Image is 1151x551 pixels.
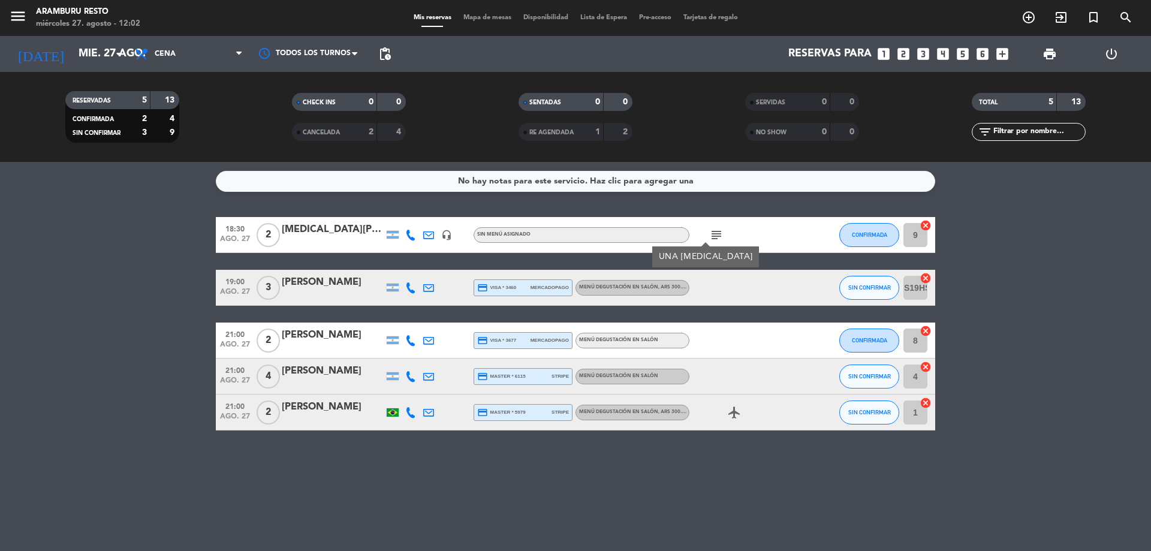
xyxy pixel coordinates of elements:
span: 2 [257,223,280,247]
i: exit_to_app [1054,10,1068,25]
span: SIN CONFIRMAR [848,409,891,415]
span: NO SHOW [756,130,787,136]
div: miércoles 27. agosto - 12:02 [36,18,140,30]
span: SERVIDAS [756,100,785,106]
strong: 2 [623,128,630,136]
span: Lista de Espera [574,14,633,21]
div: Aramburu Resto [36,6,140,18]
i: looks_two [896,46,911,62]
div: [MEDICAL_DATA][PERSON_NAME] [282,222,384,237]
span: CHECK INS [303,100,336,106]
span: SIN CONFIRMAR [73,130,120,136]
div: LOG OUT [1080,36,1142,72]
i: search [1119,10,1133,25]
strong: 0 [396,98,403,106]
span: 21:00 [220,327,250,341]
i: arrow_drop_down [112,47,126,61]
div: [PERSON_NAME] [282,275,384,290]
strong: 0 [822,128,827,136]
span: Menú degustación en salón [579,374,658,378]
span: RE AGENDADA [529,130,574,136]
strong: 0 [369,98,373,106]
span: ago. 27 [220,377,250,390]
span: mercadopago [531,336,569,344]
span: SENTADAS [529,100,561,106]
span: master * 5979 [477,407,526,418]
span: 2 [257,401,280,424]
span: Sin menú asignado [477,232,531,237]
span: visa * 3460 [477,282,516,293]
span: print [1042,47,1057,61]
span: mercadopago [531,284,569,291]
span: Cena [155,50,176,58]
span: 2 [257,329,280,353]
i: cancel [920,325,932,337]
span: Disponibilidad [517,14,574,21]
span: Reservas para [788,48,872,60]
span: CONFIRMADA [852,337,887,344]
i: subject [709,228,724,242]
span: Mapa de mesas [457,14,517,21]
span: visa * 3677 [477,335,516,346]
span: Menú degustación en salón [579,338,658,342]
span: pending_actions [378,47,392,61]
i: cancel [920,397,932,409]
div: UNA [MEDICAL_DATA] [659,251,753,263]
strong: 0 [595,98,600,106]
i: power_settings_new [1104,47,1119,61]
i: credit_card [477,371,488,382]
i: headset_mic [441,230,452,240]
span: SIN CONFIRMAR [848,373,891,380]
strong: 5 [1048,98,1053,106]
i: cancel [920,361,932,373]
span: Menú degustación en salón [579,285,691,290]
button: SIN CONFIRMAR [839,365,899,389]
div: [PERSON_NAME] [282,327,384,343]
strong: 4 [170,115,177,123]
i: cancel [920,272,932,284]
strong: 9 [170,128,177,137]
div: No hay notas para este servicio. Haz clic para agregar una [458,174,694,188]
strong: 5 [142,96,147,104]
strong: 0 [623,98,630,106]
i: looks_5 [955,46,971,62]
span: 18:30 [220,221,250,235]
span: RESERVADAS [73,98,111,104]
button: menu [9,7,27,29]
strong: 3 [142,128,147,137]
strong: 4 [396,128,403,136]
i: airplanemode_active [727,405,742,420]
span: Menú degustación en salón [579,410,691,414]
i: add_box [995,46,1010,62]
span: 21:00 [220,363,250,377]
strong: 13 [165,96,177,104]
i: looks_one [876,46,891,62]
i: cancel [920,219,932,231]
button: CONFIRMADA [839,223,899,247]
i: add_circle_outline [1022,10,1036,25]
strong: 0 [849,128,857,136]
span: 19:00 [220,274,250,288]
button: SIN CONFIRMAR [839,401,899,424]
span: CONFIRMADA [852,231,887,238]
span: master * 6115 [477,371,526,382]
i: looks_3 [915,46,931,62]
strong: 0 [822,98,827,106]
span: stripe [552,372,569,380]
span: ago. 27 [220,235,250,249]
span: TOTAL [979,100,998,106]
span: CONFIRMADA [73,116,114,122]
strong: 1 [595,128,600,136]
span: 3 [257,276,280,300]
i: filter_list [978,125,992,139]
strong: 2 [142,115,147,123]
span: stripe [552,408,569,416]
span: ago. 27 [220,288,250,302]
span: CANCELADA [303,130,340,136]
span: SIN CONFIRMAR [848,284,891,291]
i: looks_4 [935,46,951,62]
i: turned_in_not [1086,10,1101,25]
i: credit_card [477,282,488,293]
button: SIN CONFIRMAR [839,276,899,300]
span: 4 [257,365,280,389]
